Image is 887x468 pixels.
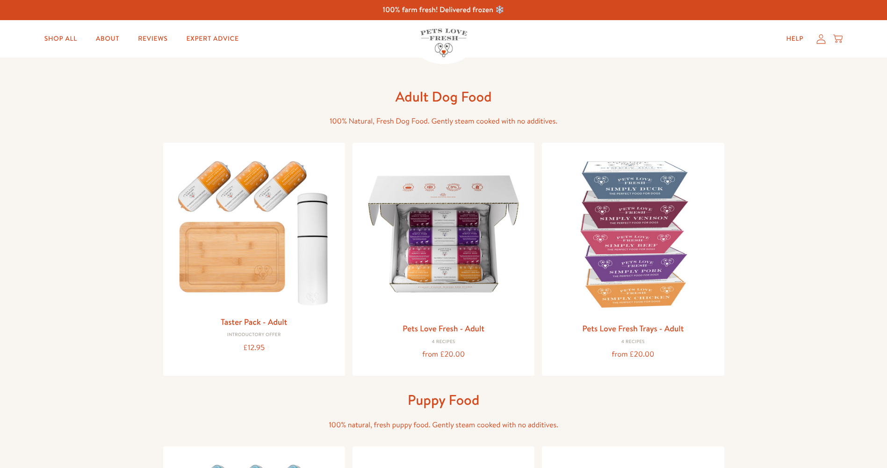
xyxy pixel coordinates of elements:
[549,348,716,361] div: from £20.00
[549,150,716,317] img: Pets Love Fresh Trays - Adult
[330,116,557,126] span: 100% Natural, Fresh Dog Food. Gently steam cooked with no additives.
[294,391,593,409] h1: Puppy Food
[360,348,527,361] div: from £20.00
[171,332,338,338] div: Introductory Offer
[779,29,811,48] a: Help
[420,29,467,57] img: Pets Love Fresh
[88,29,127,48] a: About
[329,420,558,430] span: 100% natural, fresh puppy food. Gently steam cooked with no additives.
[171,150,338,311] img: Taster Pack - Adult
[294,88,593,106] h1: Adult Dog Food
[360,150,527,317] img: Pets Love Fresh - Adult
[221,316,287,328] a: Taster Pack - Adult
[360,339,527,345] div: 4 Recipes
[37,29,85,48] a: Shop All
[549,339,716,345] div: 4 Recipes
[130,29,175,48] a: Reviews
[179,29,246,48] a: Expert Advice
[171,342,338,354] div: £12.95
[403,322,484,334] a: Pets Love Fresh - Adult
[582,322,684,334] a: Pets Love Fresh Trays - Adult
